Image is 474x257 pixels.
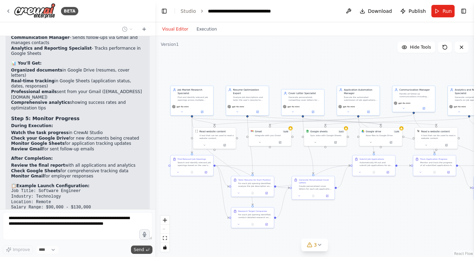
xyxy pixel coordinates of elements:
[11,46,144,57] li: - Tracks performance in Google Sheets
[178,88,211,95] div: Job Market Research Specialist
[454,105,466,108] span: gpt-4o-mini
[417,130,420,133] img: ScrapeElementFromWebsiteTool
[357,5,395,17] button: Download
[458,164,472,190] g: Edge from b7ec76b5-26bc-457b-8375-a640e46118c2 to b9564f54-985f-4634-a5f7-2999960fb5b0
[306,194,321,198] button: No output available
[160,234,169,243] button: fit view
[414,106,434,110] button: Open in side panel
[248,110,267,114] button: Open in side panel
[397,42,435,53] button: Hide Tools
[420,161,454,167] div: Monitor and track the progress of all submitted applications by regularly checking application po...
[314,241,317,248] span: 3
[11,168,60,173] strong: Check Google Sheets
[357,117,376,153] g: Edge from 90547c9d-f285-428f-b750-b697f3aed568 to 82ba45ad-bcb1-458e-ac1e-c061498161bc
[160,216,169,225] button: zoom in
[409,8,426,15] span: Publish
[324,117,471,125] g: Edge from 9a4c34f0-fa21-4a11-9f73-0525f8af595b to 14787bcd-5082-4270-a272-4f5803f5d130
[200,170,212,174] button: Open in side panel
[11,136,144,141] li: for new documents being created
[11,147,43,151] strong: Review Gmail
[337,86,380,116] div: Application Automation ManagerExecute the automated submission of job applications by filling out...
[421,134,456,140] div: A tool that can be used to read a website content.
[326,140,345,144] button: Open in side panel
[421,130,450,133] div: Read a website content
[304,127,347,147] div: Google SheetsGoogle sheets3of3Sync data with Google Sheets
[238,182,272,188] div: For each job opening identified, analyze the job description and requirements, then customize the...
[216,164,229,219] g: Edge from 852ac2e9-1c72-4b26-a738-9447ca64047a to 4e966aa4-7103-4a6d-ab6c-414f57830251
[301,117,383,125] g: Edge from f2878f8e-14a4-4c4b-a3d5-cdedccc03bf6 to 692566de-472d-4281-857c-43f75d5676c6
[276,186,290,219] g: Edge from 4e966aa4-7103-4a6d-ab6c-414f57830251 to 5b2ff604-fd39-4541-96e4-108081252c3f
[160,243,169,252] button: toggle interactivity
[289,92,322,95] div: Cover Letter Specialist
[400,92,433,98] div: Handle all follow-up communications including drafting professional follow-up emails, managing re...
[14,3,55,19] img: Logo
[306,130,309,133] img: Google Sheets
[459,6,468,16] button: Show right sidebar
[11,89,57,94] strong: Professional emails
[178,158,206,160] div: Find Relevant Job Openings
[181,8,286,15] nav: breadcrumb
[454,252,473,256] a: React Flow attribution
[400,88,433,92] div: Communication Manager
[11,46,92,51] strong: Analytics and Reporting Specialist
[246,114,254,174] g: Edge from 8b88afe9-125a-4384-83c1-69844ae629cb to ad381c3c-6551-4100-926b-fa22fb614768
[248,127,292,147] div: GmailGmail5of9Integrate with you Gmail
[352,155,396,176] div: Submit Job ApplicationsAutomatically fill out and submit job applications for each identified pos...
[11,78,54,83] strong: Real-time tracking
[161,42,179,47] div: Version 1
[251,130,254,133] img: Gmail
[160,216,169,252] div: React Flow controls
[185,170,199,174] button: No output available
[360,161,393,167] div: Automatically fill out and submit job applications for each identified position using the tailore...
[292,176,335,200] div: Generate Personalized Cover LettersCreate personalized cover letters for each job application bas...
[299,185,333,190] div: Create personalized cover letters for each job application based on the specific job requirements...
[368,8,392,15] span: Download
[216,164,290,190] g: Edge from 852ac2e9-1c72-4b26-a738-9447ca64047a to 5b2ff604-fd39-4541-96e4-108081252c3f
[139,25,150,33] button: Start a new chat
[382,170,394,174] button: Open in side panel
[11,116,80,121] strong: Step 5: Monitor Progress
[344,88,378,95] div: Application Automation Manager
[16,183,89,188] strong: Example Launch Configuration:
[420,158,448,160] div: Track Application Progress
[11,163,144,168] li: with all applications and analytics
[11,130,69,135] strong: Watch the task progress
[232,105,244,108] span: gpt-4o-mini
[343,105,355,108] span: gpt-4o-mini
[13,247,30,252] span: Improve
[192,25,221,33] button: Execution
[231,207,274,229] div: Research Target CompaniesFor each job opening identified, conduct detailed research on the target...
[338,130,344,133] span: Number of enabled actions
[213,117,360,125] g: Edge from 90547c9d-f285-428f-b750-b697f3aed568 to 0d935b4b-787d-425b-a136-35abd3f2d680
[11,156,53,161] strong: After Completion:
[11,168,144,174] li: for comprehensive tracking data
[367,170,381,174] button: No output available
[159,6,169,16] button: Hide left sidebar
[170,155,214,176] div: Find Relevant Job OpeningsSearch and identify relevant job openings based on the user's criteria:...
[226,86,269,116] div: Resume Optimization ExpertAnalyze job descriptions and tailor the user's resume to highlight the ...
[397,5,429,17] button: Publish
[310,134,345,137] div: Sync data with Google Sheets
[131,246,152,254] button: Send
[410,44,431,50] span: Hide Tools
[11,189,91,210] code: Job Title: Software Engineer Industry: Technology Location: Remote Salary Range: $90,000 - $130,000
[301,117,315,174] g: Edge from f2878f8e-14a4-4c4b-a3d5-cdedccc03bf6 to 5b2ff604-fd39-4541-96e4-108081252c3f
[431,5,455,17] button: Run
[357,117,436,153] g: Edge from 90547c9d-f285-428f-b750-b697f3aed568 to b7ec76b5-26bc-457b-8375-a640e46118c2
[11,147,144,152] li: for sent follow-up emails
[238,179,271,181] div: Tailor Resume for Each Position
[289,96,322,101] div: Generate personalized, compelling cover letters for each job application that align with the spec...
[170,86,214,116] div: Job Market Research SpecialistFind and identify relevant job openings across multiple platforms b...
[233,96,267,101] div: Analyze job descriptions and tailor the user's resume to highlight the most relevant experience, ...
[11,141,65,146] strong: Monitor Google Sheets
[190,117,254,205] g: Edge from 6c7306c6-068d-4f23-aa7b-5a12250a33de to 4e966aa4-7103-4a6d-ab6c-414f57830251
[255,134,289,137] div: Integrate with you Gmail
[392,86,436,113] div: Communication ManagerHandle all follow-up communications including drafting professional follow-u...
[413,155,456,176] div: Track Application ProgressMonitor and track the progress of all submitted applications by regular...
[11,68,144,78] li: in Google Drive (resumes, cover letters)
[397,164,411,167] g: Edge from 82ba45ad-bcb1-458e-ac1e-c061498161bc to b7ec76b5-26bc-457b-8375-a640e46118c2
[119,25,136,33] button: Switch to previous chat
[366,130,381,133] div: Google drive
[200,130,226,133] div: Read website content
[181,8,196,14] a: Studio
